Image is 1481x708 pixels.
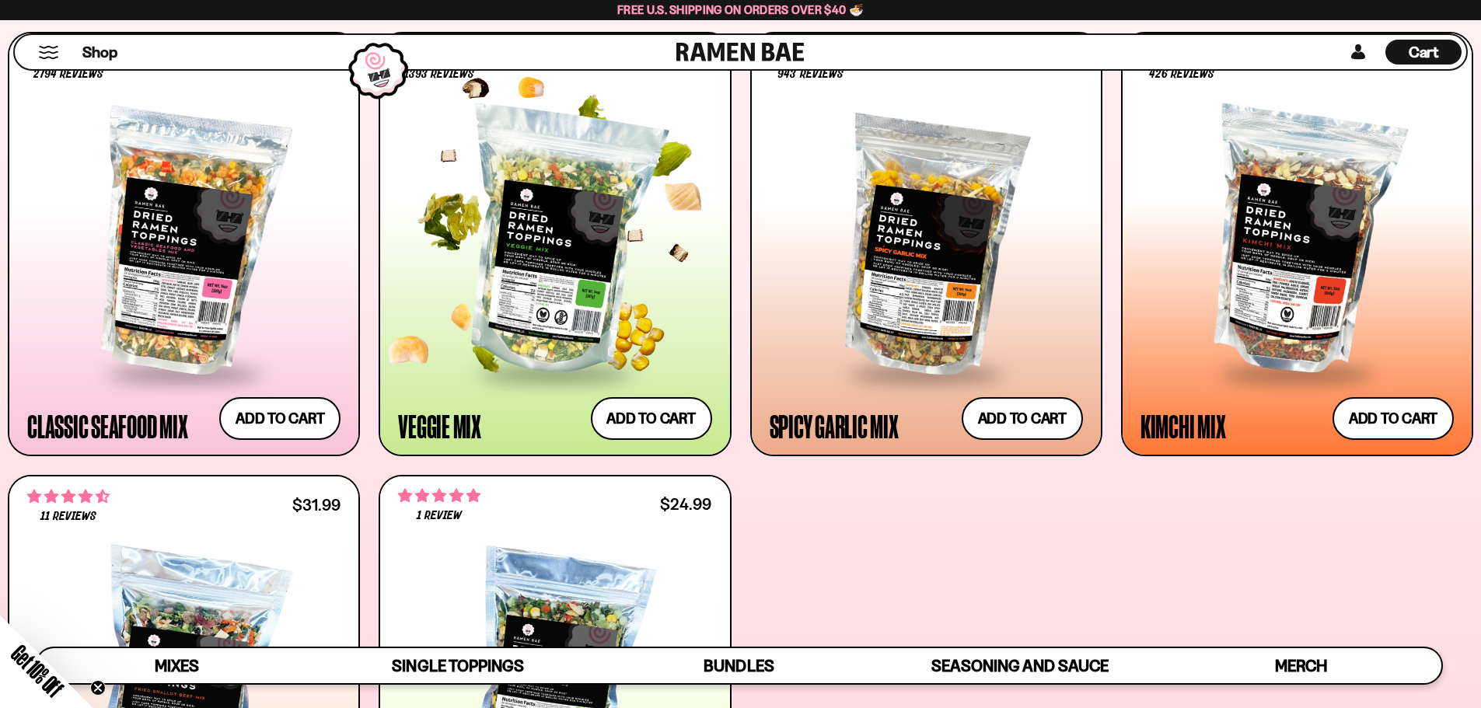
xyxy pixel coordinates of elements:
span: Single Toppings [392,656,523,675]
span: 4.64 stars [27,487,110,507]
a: 4.68 stars 2794 reviews $26.99 Classic Seafood Mix Add to cart [8,32,360,456]
span: Free U.S. Shipping on Orders over $40 🍜 [617,2,864,17]
div: Cart [1385,35,1462,69]
span: Merch [1275,656,1327,675]
span: Get 10% Off [7,640,68,701]
button: Close teaser [90,680,106,696]
a: Seasoning and Sauce [879,648,1160,683]
span: Shop [82,42,117,63]
div: Kimchi Mix [1140,412,1226,440]
a: 4.76 stars 426 reviews $25.99 Kimchi Mix Add to cart [1121,32,1473,456]
button: Add to cart [219,397,341,440]
div: Veggie Mix [398,412,481,440]
span: 11 reviews [40,511,96,523]
a: 4.76 stars 1393 reviews $24.99 Veggie Mix Add to cart [379,32,731,456]
button: Add to cart [591,397,712,440]
button: Add to cart [1333,397,1454,440]
a: Single Toppings [317,648,598,683]
button: Mobile Menu Trigger [38,46,59,59]
div: Classic Seafood Mix [27,412,187,440]
span: Bundles [704,656,774,675]
div: $31.99 [292,497,341,512]
a: Bundles [599,648,879,683]
a: Mixes [37,648,317,683]
span: Seasoning and Sauce [931,656,1108,675]
span: Cart [1409,43,1439,61]
div: Spicy Garlic Mix [770,412,899,440]
div: $24.99 [660,497,711,511]
a: Shop [82,40,117,65]
a: Merch [1161,648,1441,683]
button: Add to cart [962,397,1083,440]
a: 4.75 stars 943 reviews $25.99 Spicy Garlic Mix Add to cart [750,32,1102,456]
span: Mixes [155,656,199,675]
span: 1 review [417,510,462,522]
span: 5.00 stars [398,486,480,506]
